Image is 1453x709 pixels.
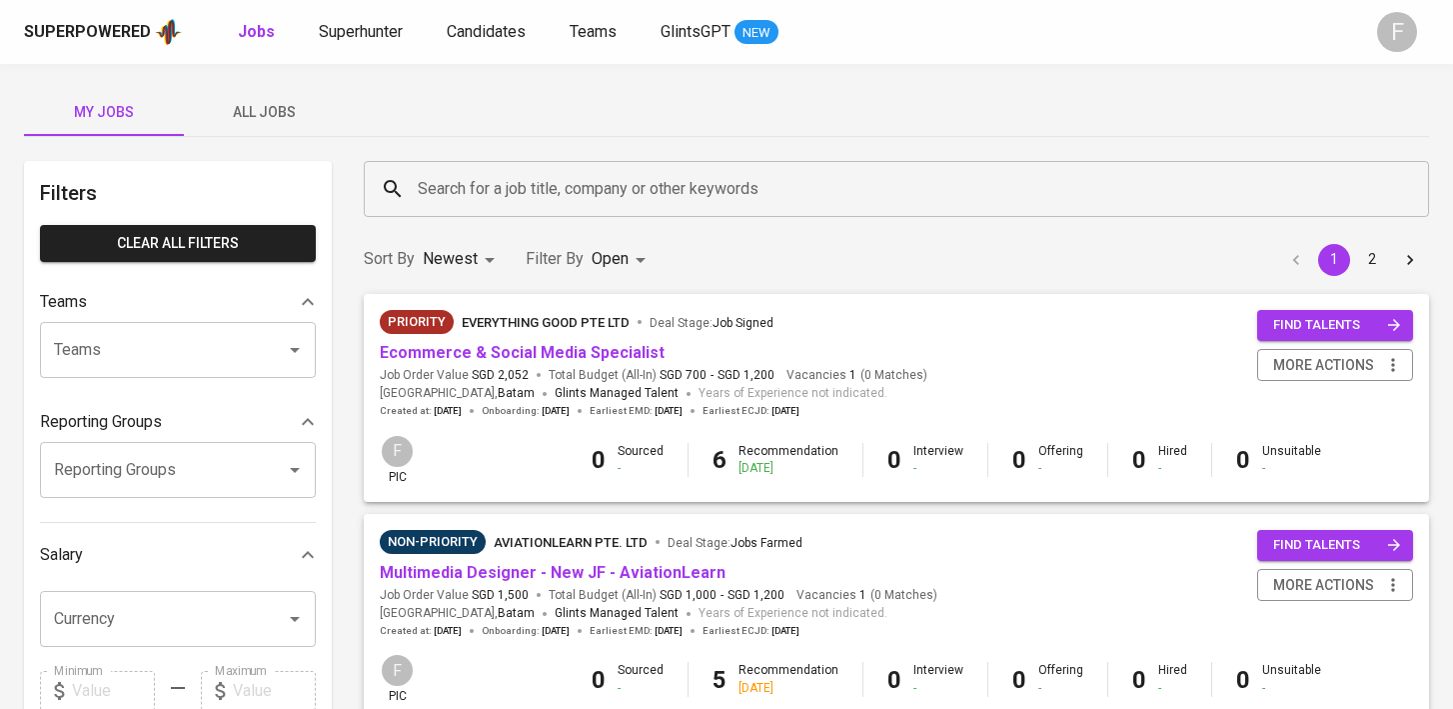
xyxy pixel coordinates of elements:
[913,460,963,477] div: -
[1236,446,1250,474] b: 0
[196,100,332,125] span: All Jobs
[913,662,963,696] div: Interview
[913,680,963,697] div: -
[1038,662,1083,696] div: Offering
[1158,460,1187,477] div: -
[618,443,664,477] div: Sourced
[498,384,535,404] span: Batam
[718,367,774,384] span: SGD 1,200
[590,404,683,418] span: Earliest EMD :
[542,624,570,638] span: [DATE]
[570,20,621,45] a: Teams
[592,446,606,474] b: 0
[40,225,316,262] button: Clear All filters
[703,624,799,638] span: Earliest ECJD :
[618,460,664,477] div: -
[281,456,309,484] button: Open
[1273,573,1374,598] span: more actions
[796,587,937,604] span: Vacancies ( 0 Matches )
[713,316,773,330] span: Job Signed
[887,666,901,694] b: 0
[1158,443,1187,477] div: Hired
[592,666,606,694] b: 0
[738,680,838,697] div: [DATE]
[472,587,529,604] span: SGD 1,500
[40,290,87,314] p: Teams
[447,22,526,41] span: Candidates
[1038,680,1083,697] div: -
[380,404,462,418] span: Created at :
[472,367,529,384] span: SGD 2,052
[40,177,316,209] h6: Filters
[155,17,182,47] img: app logo
[660,367,707,384] span: SGD 700
[1257,349,1413,382] button: more actions
[1262,662,1321,696] div: Unsuitable
[319,22,403,41] span: Superhunter
[40,402,316,442] div: Reporting Groups
[1394,244,1426,276] button: Go to next page
[364,247,415,271] p: Sort By
[1132,666,1146,694] b: 0
[380,624,462,638] span: Created at :
[380,653,415,705] div: pic
[380,587,529,604] span: Job Order Value
[786,367,927,384] span: Vacancies ( 0 Matches )
[1038,460,1083,477] div: -
[482,624,570,638] span: Onboarding :
[1262,443,1321,477] div: Unsuitable
[703,404,799,418] span: Earliest ECJD :
[1273,534,1401,557] span: find talents
[526,247,584,271] p: Filter By
[856,587,866,604] span: 1
[498,604,535,624] span: Batam
[661,22,730,41] span: GlintsGPT
[592,249,629,268] span: Open
[771,624,799,638] span: [DATE]
[1273,314,1401,337] span: find talents
[738,662,838,696] div: Recommendation
[40,543,83,567] p: Salary
[655,404,683,418] span: [DATE]
[618,662,664,696] div: Sourced
[1158,680,1187,697] div: -
[40,410,162,434] p: Reporting Groups
[1377,12,1417,52] div: F
[913,443,963,477] div: Interview
[1012,446,1026,474] b: 0
[380,384,535,404] span: [GEOGRAPHIC_DATA] ,
[1012,666,1026,694] b: 0
[590,624,683,638] span: Earliest EMD :
[887,446,901,474] b: 0
[482,404,570,418] span: Onboarding :
[661,20,778,45] a: GlintsGPT NEW
[1273,353,1374,378] span: more actions
[462,315,630,330] span: Everything good Pte Ltd
[618,680,664,697] div: -
[738,460,838,477] div: [DATE]
[542,404,570,418] span: [DATE]
[549,367,774,384] span: Total Budget (All-In)
[771,404,799,418] span: [DATE]
[281,336,309,364] button: Open
[24,17,182,47] a: Superpoweredapp logo
[1158,662,1187,696] div: Hired
[734,23,778,43] span: NEW
[380,434,415,486] div: pic
[555,606,679,620] span: Glints Managed Talent
[1318,244,1350,276] button: page 1
[380,604,535,624] span: [GEOGRAPHIC_DATA] ,
[434,624,462,638] span: [DATE]
[1257,569,1413,602] button: more actions
[1257,310,1413,341] button: find talents
[1236,666,1250,694] b: 0
[1132,446,1146,474] b: 0
[650,316,773,330] span: Deal Stage :
[380,653,415,688] div: F
[1356,244,1388,276] button: Go to page 2
[1262,680,1321,697] div: -
[24,21,151,44] div: Superpowered
[713,666,726,694] b: 5
[727,587,784,604] span: SGD 1,200
[655,624,683,638] span: [DATE]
